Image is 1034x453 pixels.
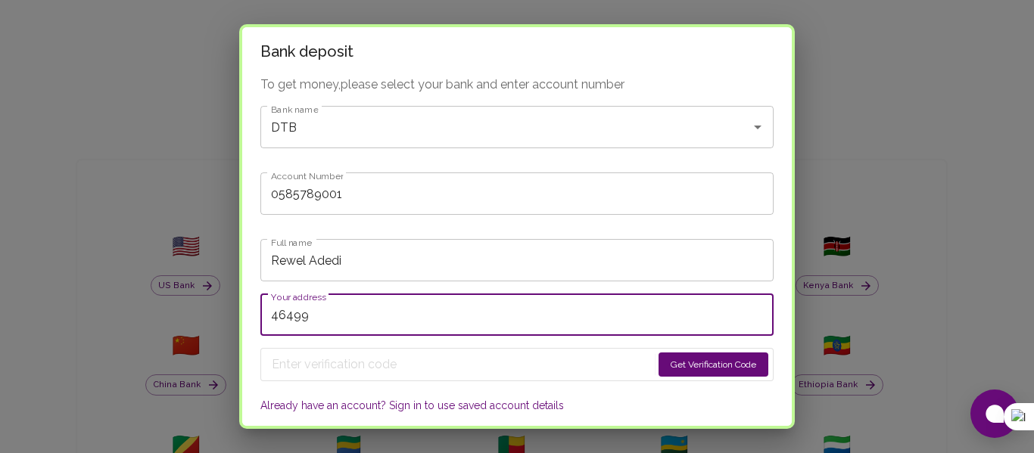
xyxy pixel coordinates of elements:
[271,290,326,303] label: Your address
[970,389,1019,438] button: Open chat window
[271,169,343,182] label: Account Number
[272,352,652,377] input: Enter verification code
[242,27,792,76] h2: Bank deposit
[271,236,312,249] label: Full name
[659,352,768,377] button: Get Verification Code
[260,76,774,94] p: To get money, please select your bank and enter account number
[271,103,318,116] label: Bank name
[747,116,768,138] button: Open
[260,398,564,413] button: Already have an account? Sign in to use saved account details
